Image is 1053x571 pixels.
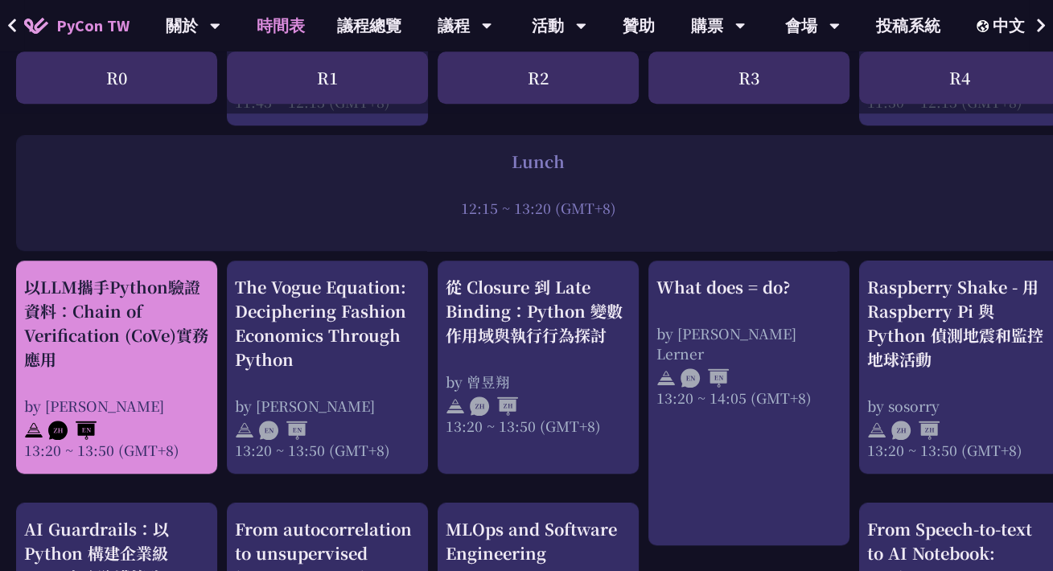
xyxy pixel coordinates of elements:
[48,421,97,440] img: ZHEN.371966e.svg
[656,368,676,388] img: svg+xml;base64,PHN2ZyB4bWxucz0iaHR0cDovL3d3dy53My5vcmcvMjAwMC9zdmciIHdpZHRoPSIyNCIgaGVpZ2h0PSIyNC...
[24,18,48,34] img: Home icon of PyCon TW 2025
[56,14,130,38] span: PyCon TW
[867,440,1052,460] div: 13:20 ~ 13:50 (GMT+8)
[24,421,43,440] img: svg+xml;base64,PHN2ZyB4bWxucz0iaHR0cDovL3d3dy53My5vcmcvMjAwMC9zdmciIHdpZHRoPSIyNCIgaGVpZ2h0PSIyNC...
[24,150,1052,174] div: Lunch
[24,275,209,372] div: 以LLM攜手Python驗證資料：Chain of Verification (CoVe)實務應用
[235,440,420,460] div: 13:20 ~ 13:50 (GMT+8)
[648,51,849,104] div: R3
[656,275,841,299] div: What does = do?
[24,396,209,416] div: by [PERSON_NAME]
[867,396,1052,416] div: by sosorry
[446,396,465,416] img: svg+xml;base64,PHN2ZyB4bWxucz0iaHR0cDovL3d3dy53My5vcmcvMjAwMC9zdmciIHdpZHRoPSIyNCIgaGVpZ2h0PSIyNC...
[470,396,518,416] img: ZHZH.38617ef.svg
[446,275,631,436] a: 從 Closure 到 Late Binding：Python 變數作用域與執行行為探討 by 曾昱翔 13:20 ~ 13:50 (GMT+8)
[681,368,729,388] img: ENEN.5a408d1.svg
[235,396,420,416] div: by [PERSON_NAME]
[16,51,217,104] div: R0
[656,275,841,408] a: What does = do? by [PERSON_NAME] Lerner 13:20 ~ 14:05 (GMT+8)
[235,275,420,460] a: The Vogue Equation: Deciphering Fashion Economics Through Python by [PERSON_NAME] 13:20 ~ 13:50 (...
[656,388,841,408] div: 13:20 ~ 14:05 (GMT+8)
[259,421,307,440] img: ENEN.5a408d1.svg
[24,440,209,460] div: 13:20 ~ 13:50 (GMT+8)
[227,51,428,104] div: R1
[446,372,631,392] div: by 曾昱翔
[24,198,1052,218] div: 12:15 ~ 13:20 (GMT+8)
[24,275,209,460] a: 以LLM攜手Python驗證資料：Chain of Verification (CoVe)實務應用 by [PERSON_NAME] 13:20 ~ 13:50 (GMT+8)
[656,323,841,364] div: by [PERSON_NAME] Lerner
[235,421,254,440] img: svg+xml;base64,PHN2ZyB4bWxucz0iaHR0cDovL3d3dy53My5vcmcvMjAwMC9zdmciIHdpZHRoPSIyNCIgaGVpZ2h0PSIyNC...
[446,416,631,436] div: 13:20 ~ 13:50 (GMT+8)
[235,275,420,372] div: The Vogue Equation: Deciphering Fashion Economics Through Python
[867,275,1052,460] a: Raspberry Shake - 用 Raspberry Pi 與 Python 偵測地震和監控地球活動 by sosorry 13:20 ~ 13:50 (GMT+8)
[8,6,146,46] a: PyCon TW
[438,51,639,104] div: R2
[867,275,1052,372] div: Raspberry Shake - 用 Raspberry Pi 與 Python 偵測地震和監控地球活動
[867,421,886,440] img: svg+xml;base64,PHN2ZyB4bWxucz0iaHR0cDovL3d3dy53My5vcmcvMjAwMC9zdmciIHdpZHRoPSIyNCIgaGVpZ2h0PSIyNC...
[891,421,940,440] img: ZHZH.38617ef.svg
[977,20,993,32] img: Locale Icon
[446,275,631,347] div: 從 Closure 到 Late Binding：Python 變數作用域與執行行為探討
